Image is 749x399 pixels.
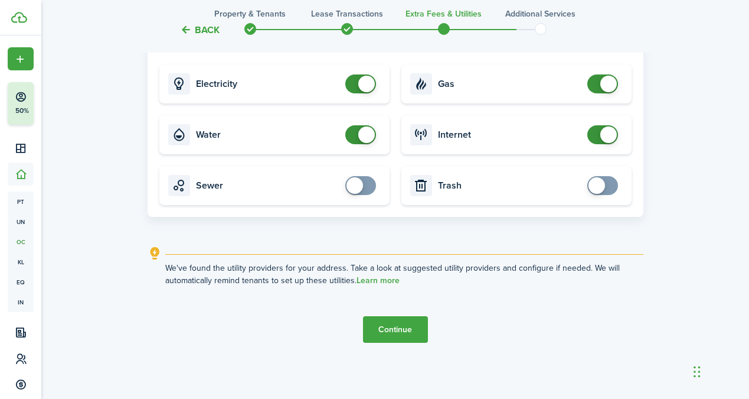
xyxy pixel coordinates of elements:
h3: Extra fees & Utilities [405,8,482,20]
p: 50% [15,106,30,116]
a: Learn more [356,276,400,286]
a: un [8,212,34,232]
i: outline [148,246,162,261]
img: TenantCloud [11,12,27,23]
button: 50% [8,82,106,125]
card-title: Electricity [196,79,339,89]
h3: Property & Tenants [214,8,286,20]
iframe: Chat Widget [690,342,749,399]
a: oc [8,232,34,252]
card-title: Gas [438,79,581,89]
a: in [8,292,34,312]
card-title: Trash [438,180,581,191]
explanation-description: We've found the utility providers for your address. Take a look at suggested utility providers an... [165,262,643,287]
a: kl [8,252,34,272]
a: eq [8,272,34,292]
a: pt [8,192,34,212]
card-title: Internet [438,129,581,140]
button: Back [180,24,220,36]
card-title: Sewer [196,180,339,191]
div: Drag [694,354,701,390]
card-title: Water [196,129,339,140]
button: Continue [363,316,428,343]
h3: Lease Transactions [311,8,383,20]
button: Open menu [8,47,34,70]
h3: Additional Services [505,8,575,20]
